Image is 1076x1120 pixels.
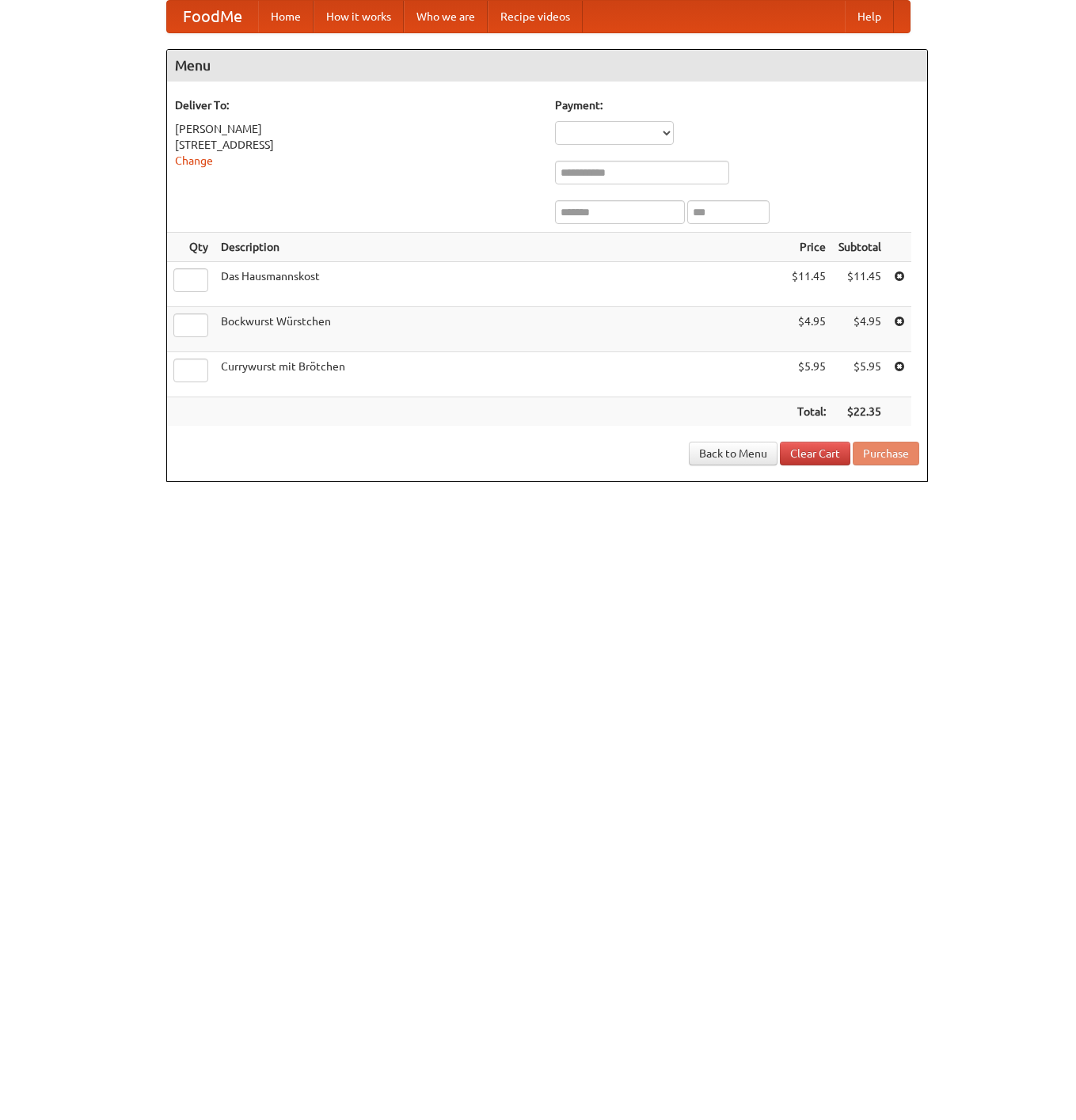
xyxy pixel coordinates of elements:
[785,307,832,352] td: $4.95
[215,262,785,307] td: Das Hausmannskost
[175,97,539,113] h5: Deliver To:
[175,154,213,167] a: Change
[167,50,927,82] h4: Menu
[785,233,832,262] th: Price
[488,1,583,32] a: Recipe videos
[689,442,778,465] a: Back to Menu
[167,1,258,32] a: FoodMe
[853,442,919,465] button: Purchase
[785,397,832,427] th: Total:
[832,397,888,427] th: $22.35
[845,1,894,32] a: Help
[832,352,888,397] td: $5.95
[785,262,832,307] td: $11.45
[215,307,785,352] td: Bockwurst Würstchen
[785,352,832,397] td: $5.95
[258,1,314,32] a: Home
[404,1,488,32] a: Who we are
[175,137,539,153] div: [STREET_ADDRESS]
[167,233,215,262] th: Qty
[175,121,539,137] div: [PERSON_NAME]
[215,352,785,397] td: Currywurst mit Brötchen
[832,262,888,307] td: $11.45
[780,442,850,465] a: Clear Cart
[555,97,919,113] h5: Payment:
[832,233,888,262] th: Subtotal
[215,233,785,262] th: Description
[832,307,888,352] td: $4.95
[314,1,404,32] a: How it works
